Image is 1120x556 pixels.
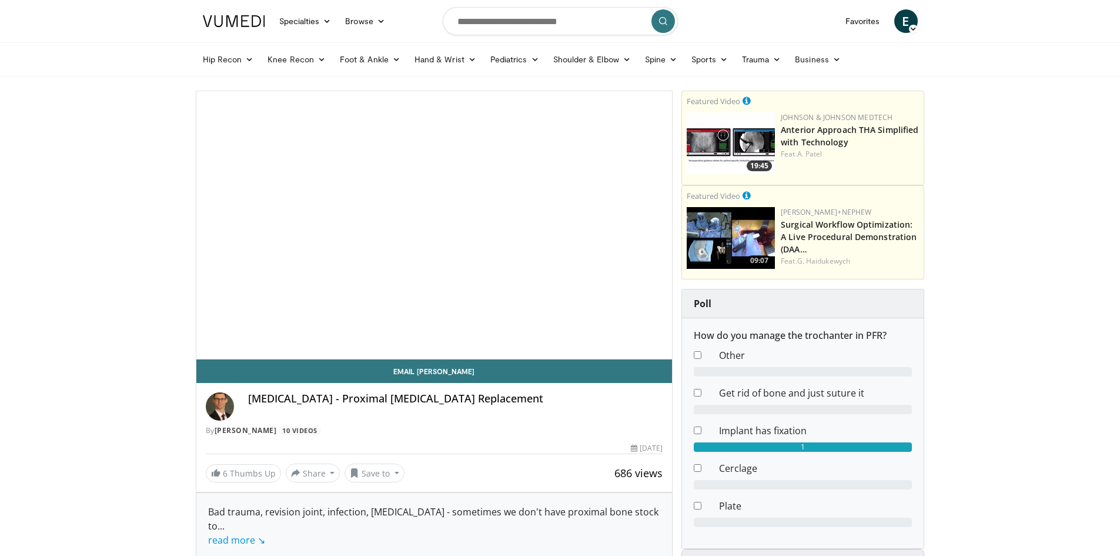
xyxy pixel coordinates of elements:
[272,9,339,33] a: Specialties
[710,348,921,362] dd: Other
[546,48,638,71] a: Shoulder & Elbow
[196,91,673,359] video-js: Video Player
[208,505,661,547] div: Bad trauma, revision joint, infection, [MEDICAL_DATA] - sometimes we don't have proximal bone sto...
[407,48,483,71] a: Hand & Wrist
[206,425,663,436] div: By
[196,48,261,71] a: Hip Recon
[483,48,546,71] a: Pediatrics
[781,124,918,148] a: Anterior Approach THA Simplified with Technology
[208,534,265,547] a: read more ↘
[203,15,265,27] img: VuMedi Logo
[687,207,775,269] img: bcfc90b5-8c69-4b20-afee-af4c0acaf118.150x105_q85_crop-smart_upscale.jpg
[286,464,340,482] button: Share
[196,359,673,383] a: Email [PERSON_NAME]
[687,112,775,174] a: 19:45
[694,297,711,310] strong: Poll
[735,48,788,71] a: Trauma
[248,392,663,405] h4: [MEDICAL_DATA] - Proximal [MEDICAL_DATA] Replacement
[208,520,265,547] span: ...
[215,425,277,435] a: [PERSON_NAME]
[631,443,663,454] div: [DATE]
[687,207,775,269] a: 09:07
[694,442,912,452] div: 1
[333,48,407,71] a: Foot & Ankle
[797,149,823,159] a: A. Patel
[614,466,663,480] span: 686 views
[747,161,772,171] span: 19:45
[206,464,281,482] a: 6 Thumbs Up
[684,48,735,71] a: Sports
[710,424,921,438] dd: Implant has fixation
[781,256,919,267] div: Feat.
[687,96,740,106] small: Featured Video
[838,9,887,33] a: Favorites
[788,48,848,71] a: Business
[223,468,228,479] span: 6
[638,48,684,71] a: Spine
[279,426,322,436] a: 10 Videos
[687,191,740,201] small: Featured Video
[710,386,921,400] dd: Get rid of bone and just suture it
[260,48,333,71] a: Knee Recon
[710,461,921,475] dd: Cerclage
[687,112,775,174] img: 06bb1c17-1231-4454-8f12-6191b0b3b81a.150x105_q85_crop-smart_upscale.jpg
[443,7,678,35] input: Search topics, interventions
[781,207,871,217] a: [PERSON_NAME]+Nephew
[781,149,919,159] div: Feat.
[894,9,918,33] a: E
[710,499,921,513] dd: Plate
[206,392,234,421] img: Avatar
[694,330,912,341] h6: How do you manage the trochanter in PFR?
[747,255,772,266] span: 09:07
[345,464,404,482] button: Save to
[797,256,850,266] a: G. Haidukewych
[781,112,892,122] a: Johnson & Johnson MedTech
[781,219,917,255] a: Surgical Workflow Optimization: A Live Procedural Demonstration (DAA…
[338,9,392,33] a: Browse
